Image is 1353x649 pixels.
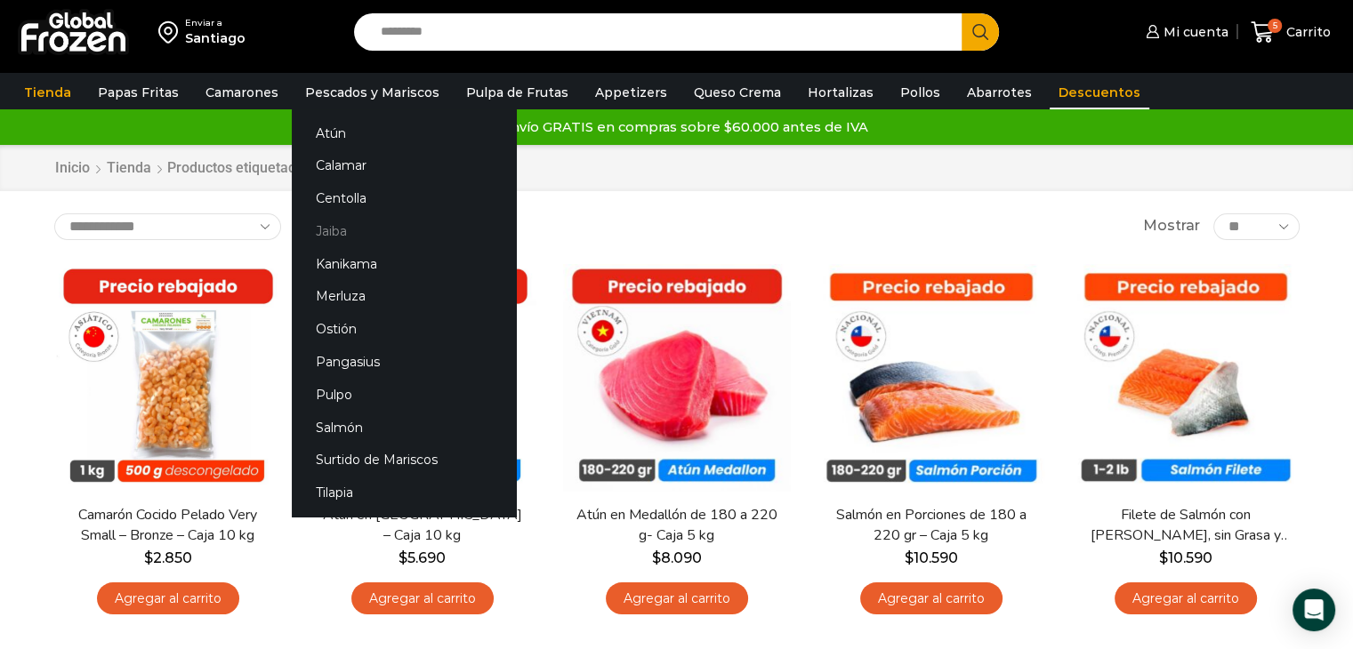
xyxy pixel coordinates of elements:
a: Descuentos [1050,76,1149,109]
span: Vista Rápida [835,447,1027,478]
a: Surtido de Mariscos [292,444,516,477]
a: Abarrotes [958,76,1041,109]
span: $ [652,549,661,566]
nav: Breadcrumb [54,158,400,179]
a: Centolla [292,182,516,215]
a: 5 Carrito [1246,12,1335,53]
a: Pangasius [292,346,516,379]
span: Mi cuenta [1159,23,1228,41]
a: Pescados y Mariscos [296,76,448,109]
a: Camarón Cocido Pelado Very Small – Bronze – Caja 10 kg [65,505,270,546]
button: Search button [962,13,999,51]
a: Tienda [15,76,80,109]
a: Inicio [54,158,91,179]
a: Ostión [292,313,516,346]
a: Mi cuenta [1141,14,1228,50]
select: Pedido de la tienda [54,213,281,240]
a: Salmón en Porciones de 180 a 220 gr – Caja 5 kg [828,505,1033,546]
span: Vista Rápida [581,447,772,478]
a: Agregar al carrito: “Camarón Cocido Pelado Very Small - Bronze - Caja 10 kg” [97,582,239,615]
span: $ [144,549,153,566]
a: Agregar al carrito: “Salmón en Porciones de 180 a 220 gr - Caja 5 kg” [860,582,1003,615]
a: Calamar [292,149,516,182]
span: $ [399,549,407,566]
span: $ [1159,549,1168,566]
a: Kanikama [292,247,516,280]
a: Tienda [106,158,152,179]
a: Agregar al carrito: “Atún en Trozos - Caja 10 kg” [351,582,494,615]
span: Mostrar [1143,216,1200,236]
bdi: 10.590 [905,549,958,566]
span: $ [905,549,914,566]
a: Atún [292,116,516,149]
a: Agregar al carrito: “Filete de Salmón con Piel, sin Grasa y sin Espinas 1-2 lb – Caja 10 Kg” [1115,582,1257,615]
a: Camarones [197,76,287,109]
a: Papas Fritas [89,76,188,109]
span: Vista Rápida [72,447,263,478]
a: Queso Crema [685,76,790,109]
a: Atún en [GEOGRAPHIC_DATA] – Caja 10 kg [319,505,524,546]
bdi: 2.850 [144,549,192,566]
a: Merluza [292,280,516,313]
a: Filete de Salmón con [PERSON_NAME], sin Grasa y sin Espinas 1-2 lb – Caja 10 Kg [1083,505,1287,546]
img: address-field-icon.svg [158,17,185,47]
div: Enviar a [185,17,246,29]
h1: Productos etiquetados “Descuentos” [167,159,400,176]
a: Atún en Medallón de 180 a 220 g- Caja 5 kg [574,505,778,546]
bdi: 5.690 [399,549,446,566]
bdi: 10.590 [1159,549,1212,566]
div: Santiago [185,29,246,47]
a: Agregar al carrito: “Atún en Medallón de 180 a 220 g- Caja 5 kg” [606,582,748,615]
a: Appetizers [586,76,676,109]
a: Jaiba [292,215,516,248]
div: Open Intercom Messenger [1293,589,1335,631]
span: Carrito [1282,23,1331,41]
a: Hortalizas [799,76,882,109]
a: Pollos [891,76,949,109]
a: Tilapia [292,477,516,509]
a: Pulpa de Frutas [457,76,577,109]
span: 5 [1268,19,1282,33]
span: Vista Rápida [1090,447,1281,478]
a: Pulpo [292,378,516,411]
a: Salmón [292,411,516,444]
bdi: 8.090 [652,549,702,566]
